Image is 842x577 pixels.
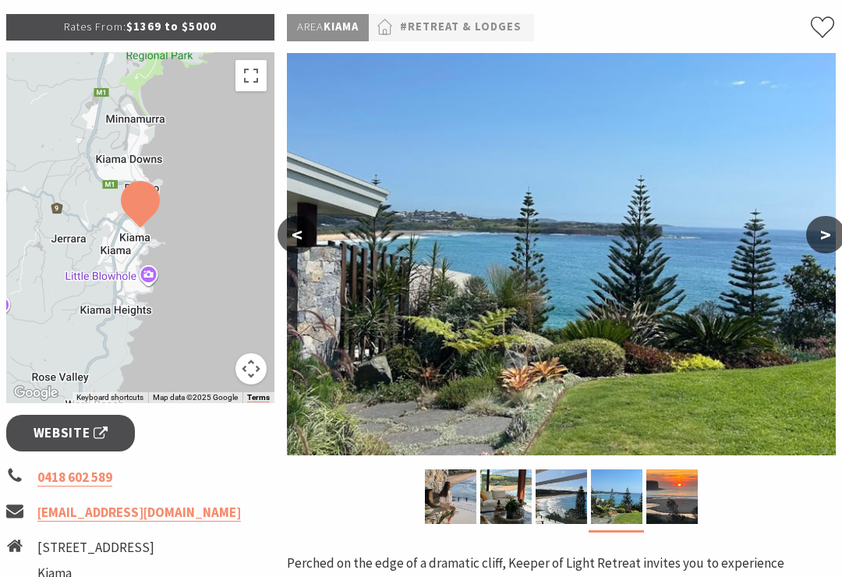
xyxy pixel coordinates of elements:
a: #Retreat & Lodges [400,18,522,37]
img: Keeper of Light Retreat - photo of the view and the house [287,53,836,455]
span: Rates From: [64,19,126,34]
button: Map camera controls [235,353,267,384]
li: [STREET_ADDRESS] [37,537,189,558]
a: 0418 602 589 [37,469,112,487]
a: Website [6,415,135,451]
a: Terms (opens in new tab) [247,393,270,402]
button: Keyboard shortcuts [76,392,143,403]
a: [EMAIL_ADDRESS][DOMAIN_NAME] [37,504,241,522]
img: Keeper of Light Retreat - photo of the view and the house [591,469,642,524]
a: Click to see this area on Google Maps [10,383,62,403]
span: Map data ©2025 Google [153,393,238,402]
p: Kiama [287,14,369,41]
button: < [278,216,317,253]
span: Area [297,19,324,34]
img: Keeper of Light Retreat photo from the balcony overlooking Bombo Beach [536,469,587,524]
p: $1369 to $5000 [6,14,274,40]
img: Keeper of Light Retreat [480,469,532,524]
img: Google [10,383,62,403]
button: Toggle fullscreen view [235,60,267,91]
span: Website [34,423,108,444]
img: Keeper of Light Retreat photo of the balcony [425,469,476,524]
img: Keeper of Light Retreat [646,469,698,524]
